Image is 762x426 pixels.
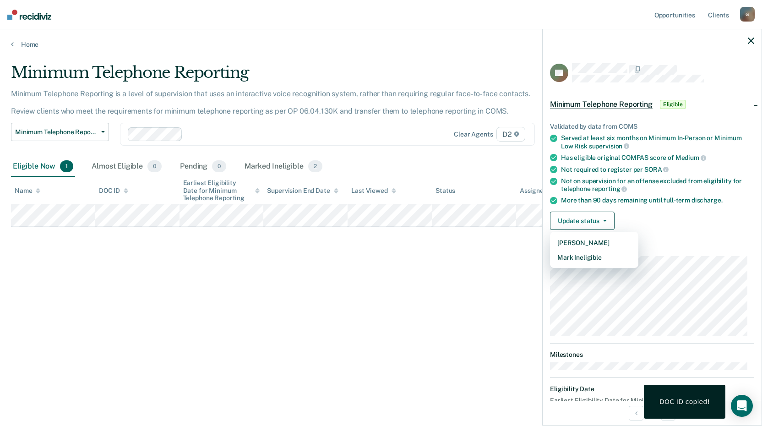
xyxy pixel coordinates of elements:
[550,351,754,359] dt: Milestones
[11,89,530,115] p: Minimum Telephone Reporting is a level of supervision that uses an interactive voice recognition ...
[561,197,754,204] div: More than 90 days remaining until full-term
[629,406,643,421] button: Previous Opportunity
[496,127,525,142] span: D2
[675,154,706,161] span: Medium
[550,385,754,393] dt: Eligibility Date
[659,398,710,406] div: DOC ID copied!
[11,40,751,49] a: Home
[7,10,51,20] img: Recidiviz
[550,397,754,404] dt: Earliest Eligibility Date for Minimum Telephone Reporting
[561,165,754,174] div: Not required to register per
[178,157,228,177] div: Pending
[267,187,338,195] div: Supervision End Date
[592,185,627,192] span: reporting
[147,160,162,172] span: 0
[731,395,753,417] div: Open Intercom Messenger
[435,187,455,195] div: Status
[550,250,638,265] button: Mark Ineligible
[660,100,686,109] span: Eligible
[550,245,754,252] dt: Supervision
[520,187,563,195] div: Assigned to
[11,63,582,89] div: Minimum Telephone Reporting
[589,142,629,150] span: supervision
[60,160,73,172] span: 1
[212,160,226,172] span: 0
[15,128,98,136] span: Minimum Telephone Reporting
[308,160,322,172] span: 2
[99,187,128,195] div: DOC ID
[11,157,75,177] div: Eligible Now
[740,7,755,22] div: G
[550,212,615,230] button: Update status
[183,179,260,202] div: Earliest Eligibility Date for Minimum Telephone Reporting
[543,401,762,425] div: 1 / 1
[644,166,669,173] span: SORA
[243,157,324,177] div: Marked Ineligible
[691,197,723,204] span: discharge.
[561,177,754,193] div: Not on supervision for an offense excluded from eligibility for telephone
[15,187,40,195] div: Name
[454,131,493,138] div: Clear agents
[351,187,396,195] div: Last Viewed
[90,157,163,177] div: Almost Eligible
[561,134,754,150] div: Served at least six months on Minimum In-Person or Minimum Low Risk
[550,123,754,131] div: Validated by data from COMS
[561,153,754,162] div: Has eligible original COMPAS score of
[550,100,653,109] span: Minimum Telephone Reporting
[550,235,638,250] button: [PERSON_NAME]
[543,90,762,119] div: Minimum Telephone ReportingEligible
